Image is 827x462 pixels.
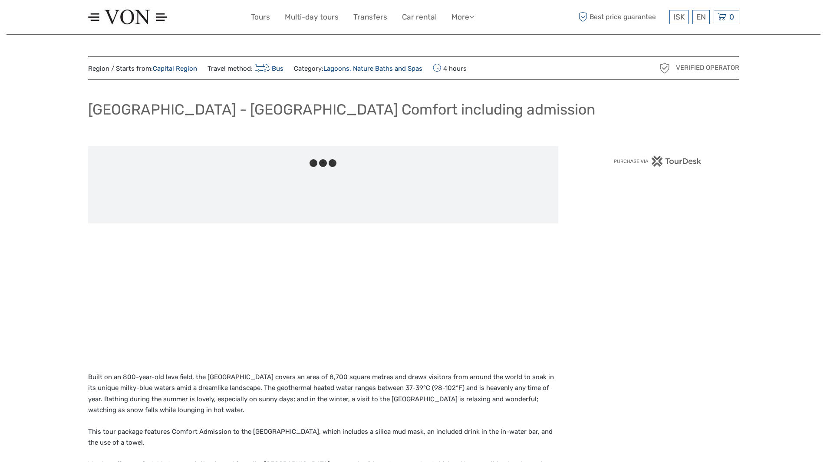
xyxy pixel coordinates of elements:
[692,10,710,24] div: EN
[253,65,284,72] a: Bus
[153,65,197,72] a: Capital Region
[613,156,702,167] img: PurchaseViaTourDesk.png
[676,63,739,72] span: Verified Operator
[88,426,558,449] p: This tour package features Comfort Admission to the [GEOGRAPHIC_DATA], which includes a silica mu...
[577,10,667,24] span: Best price guarantee
[88,372,558,416] p: Built on an 800-year-old lava field, the [GEOGRAPHIC_DATA] covers an area of 8,700 square metres ...
[728,13,735,21] span: 0
[88,101,595,118] h1: [GEOGRAPHIC_DATA] - [GEOGRAPHIC_DATA] Comfort including admission
[451,11,474,23] a: More
[353,11,387,23] a: Transfers
[402,11,437,23] a: Car rental
[323,65,422,72] a: Lagoons, Nature Baths and Spas
[285,11,339,23] a: Multi-day tours
[251,11,270,23] a: Tours
[433,62,467,74] span: 4 hours
[294,64,422,73] span: Category:
[208,62,284,74] span: Travel method:
[88,7,168,28] img: 1574-8e98ae90-1d34-46d6-9ccb-78f4724058c1_logo_small.jpg
[658,61,672,75] img: verified_operator_grey_128.png
[88,64,197,73] span: Region / Starts from:
[673,13,685,21] span: ISK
